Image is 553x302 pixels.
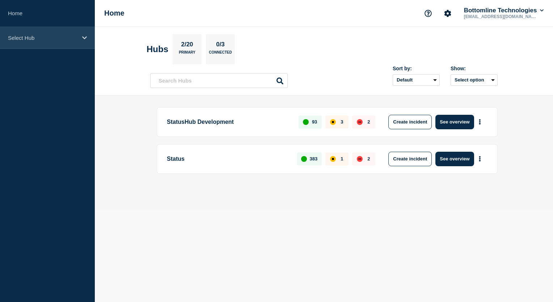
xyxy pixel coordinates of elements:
[341,156,343,162] p: 1
[435,115,474,129] button: See overview
[310,156,318,162] p: 383
[367,119,370,125] p: 2
[421,6,436,21] button: Support
[451,66,498,71] div: Show:
[303,119,309,125] div: up
[463,7,545,14] button: Bottomline Technologies
[178,41,196,50] p: 2/20
[209,50,232,58] p: Connected
[214,41,228,50] p: 0/3
[312,119,317,125] p: 93
[8,35,77,41] p: Select Hub
[104,9,124,17] h1: Home
[147,44,168,54] h2: Hubs
[367,156,370,162] p: 2
[388,115,432,129] button: Create incident
[463,14,538,19] p: [EMAIL_ADDRESS][DOMAIN_NAME]
[475,152,485,165] button: More actions
[179,50,195,58] p: Primary
[341,119,343,125] p: 3
[451,74,498,86] button: Select option
[435,152,474,166] button: See overview
[301,156,307,162] div: up
[393,74,440,86] select: Sort by
[357,119,363,125] div: down
[330,119,336,125] div: affected
[357,156,363,162] div: down
[388,152,432,166] button: Create incident
[150,73,288,88] input: Search Hubs
[167,115,290,129] p: StatusHub Development
[475,115,485,129] button: More actions
[440,6,455,21] button: Account settings
[393,66,440,71] div: Sort by:
[330,156,336,162] div: affected
[167,152,289,166] p: Status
